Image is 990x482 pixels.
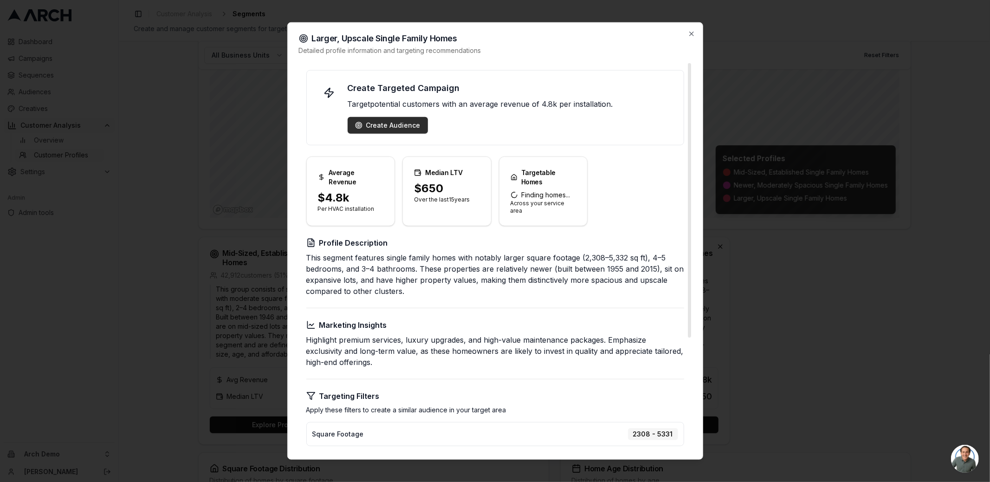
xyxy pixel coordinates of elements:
[628,428,678,440] div: 2308 - 5331
[348,117,428,134] button: Create Audience
[312,430,364,439] span: Square Footage
[355,121,421,130] a: Create Audience
[306,319,684,331] h3: Marketing Insights
[414,181,480,196] div: $650
[306,391,684,402] h3: Targeting Filters
[318,168,384,187] div: Average Revenue
[306,252,684,297] p: This segment features single family homes with notably larger square footage (2,308–5,332 sq ft),...
[299,34,692,43] h2: Larger, Upscale Single Family Homes
[511,200,576,215] p: Across your service area
[306,334,684,368] p: Highlight premium services, luxury upgrades, and high-value maintenance packages. Emphasize exclu...
[318,205,384,213] p: Per HVAC installation
[348,82,673,95] h4: Create Targeted Campaign
[414,196,480,203] p: Over the last 15 years
[414,168,480,177] div: Median LTV
[299,46,692,55] p: Detailed profile information and targeting recommendations
[306,405,684,415] p: Apply these filters to create a similar audience in your target area
[348,98,673,110] p: Target potential customers with an average revenue of 4.8k per installation.
[318,190,384,205] div: $4.8k
[511,190,576,200] span: Finding homes...
[306,237,684,248] h3: Profile Description
[511,168,576,187] div: Targetable Homes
